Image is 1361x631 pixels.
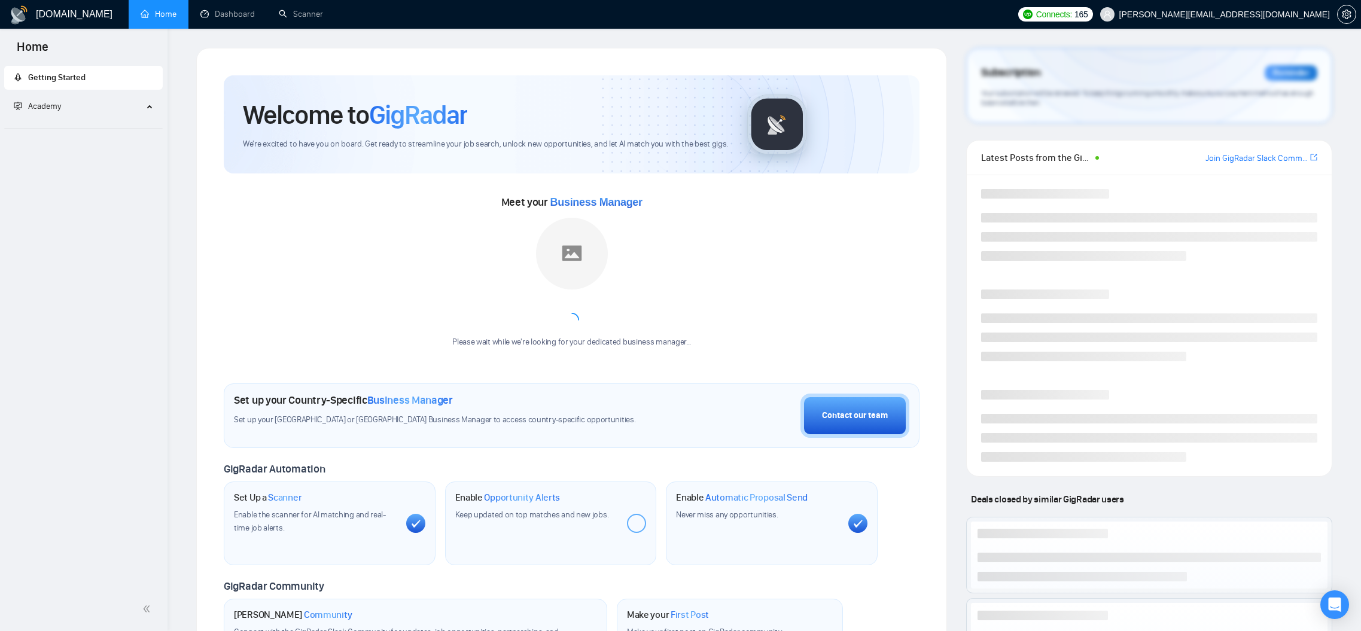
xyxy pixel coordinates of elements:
button: setting [1337,5,1356,24]
h1: Make your [627,609,709,621]
img: logo [10,5,29,25]
img: upwork-logo.png [1023,10,1033,19]
div: Reminder [1265,65,1317,81]
span: GigRadar Community [224,580,324,593]
span: Academy [28,101,61,111]
h1: Enable [676,492,808,504]
a: setting [1337,10,1356,19]
span: user [1103,10,1112,19]
span: Community [304,609,352,621]
span: Academy [14,101,61,111]
span: Meet your [501,196,643,209]
span: Your subscription will be renewed. To keep things running smoothly, make sure your payment method... [981,89,1314,108]
li: Getting Started [4,66,163,90]
a: export [1310,152,1317,163]
img: placeholder.png [536,218,608,289]
span: fund-projection-screen [14,102,22,110]
span: Opportunity Alerts [484,492,560,504]
span: Never miss any opportunities. [676,510,778,520]
img: gigradar-logo.png [747,95,807,154]
h1: Welcome to [243,99,467,131]
span: Connects: [1036,8,1072,21]
button: Contact our team [800,394,909,438]
span: GigRadar [369,99,467,131]
span: Business Manager [367,394,453,407]
span: rocket [14,73,22,81]
span: Scanner [268,492,302,504]
h1: Enable [455,492,561,504]
div: Contact our team [822,409,888,422]
span: double-left [142,603,154,615]
a: homeHome [141,9,176,19]
span: export [1310,153,1317,162]
a: dashboardDashboard [200,9,255,19]
span: Automatic Proposal Send [705,492,808,504]
div: Open Intercom Messenger [1320,590,1349,619]
span: Latest Posts from the GigRadar Community [981,150,1091,165]
span: Business Manager [550,196,643,208]
div: Please wait while we're looking for your dedicated business manager... [445,337,698,348]
span: GigRadar Automation [224,462,325,475]
span: setting [1338,10,1356,19]
h1: Set up your Country-Specific [234,394,453,407]
span: Deals closed by similar GigRadar users [966,489,1128,510]
a: Join GigRadar Slack Community [1205,152,1308,165]
span: Set up your [GEOGRAPHIC_DATA] or [GEOGRAPHIC_DATA] Business Manager to access country-specific op... [234,414,640,426]
li: Academy Homepage [4,123,163,131]
span: loading [565,312,579,327]
span: 165 [1074,8,1088,21]
span: Enable the scanner for AI matching and real-time job alerts. [234,510,386,533]
h1: [PERSON_NAME] [234,609,352,621]
span: First Post [671,609,709,621]
h1: Set Up a [234,492,302,504]
span: Home [7,38,58,63]
span: We're excited to have you on board. Get ready to streamline your job search, unlock new opportuni... [243,139,728,150]
span: Keep updated on top matches and new jobs. [455,510,609,520]
a: searchScanner [279,9,323,19]
span: Subscription [981,63,1040,83]
span: Getting Started [28,72,86,83]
